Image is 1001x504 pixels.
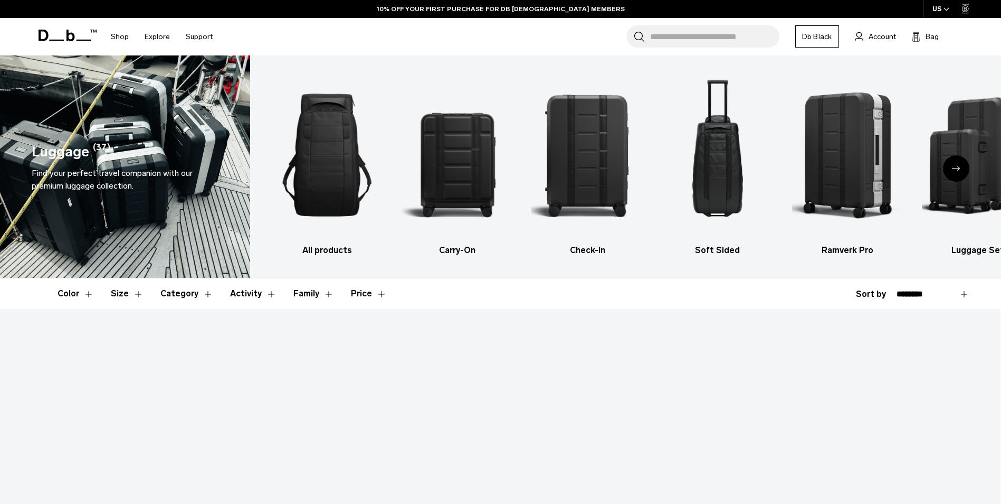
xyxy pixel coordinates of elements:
[271,244,383,257] h3: All products
[103,18,221,55] nav: Main Navigation
[160,278,213,309] button: Toggle Filter
[145,18,170,55] a: Explore
[531,244,643,257] h3: Check-In
[111,278,144,309] button: Toggle Filter
[869,31,896,42] span: Account
[32,141,89,163] h1: Luggage
[377,4,625,14] a: 10% OFF YOUR FIRST PURCHASE FOR DB [DEMOGRAPHIC_DATA] MEMBERS
[531,71,643,257] a: Db Check-In
[792,71,904,257] li: 5 / 6
[32,168,193,191] span: Find your perfect travel companion with our premium luggage collection.
[662,71,774,239] img: Db
[795,25,839,48] a: Db Black
[93,141,110,163] span: (37)
[531,71,643,239] img: Db
[792,71,904,257] a: Db Ramverk Pro
[271,71,383,239] img: Db
[186,18,213,55] a: Support
[230,278,277,309] button: Toggle Filter
[943,155,969,182] div: Next slide
[293,278,334,309] button: Toggle Filter
[926,31,939,42] span: Bag
[402,71,513,257] li: 2 / 6
[58,278,94,309] button: Toggle Filter
[351,278,387,309] button: Toggle Price
[662,71,774,257] a: Db Soft Sided
[662,71,774,257] li: 4 / 6
[792,71,904,239] img: Db
[792,244,904,257] h3: Ramverk Pro
[402,71,513,239] img: Db
[855,30,896,43] a: Account
[271,71,383,257] li: 1 / 6
[912,30,939,43] button: Bag
[111,18,129,55] a: Shop
[531,71,643,257] li: 3 / 6
[402,71,513,257] a: Db Carry-On
[271,71,383,257] a: Db All products
[662,244,774,257] h3: Soft Sided
[402,244,513,257] h3: Carry-On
